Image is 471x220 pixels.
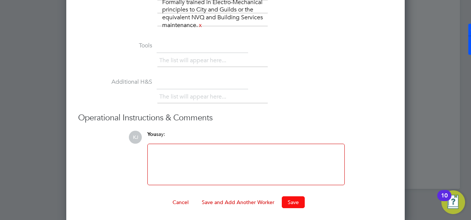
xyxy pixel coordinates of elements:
[198,20,203,30] a: x
[78,78,152,86] label: Additional H&S
[159,92,229,102] li: The list will appear here...
[78,113,393,123] h3: Operational Instructions & Comments
[159,56,229,66] li: The list will appear here...
[147,131,345,144] div: say:
[147,131,156,137] span: You
[441,196,448,205] div: 10
[441,190,465,214] button: Open Resource Center, 10 new notifications
[196,196,280,208] button: Save and Add Another Worker
[282,196,305,208] button: Save
[129,131,142,144] span: KJ
[78,42,152,50] label: Tools
[167,196,194,208] button: Cancel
